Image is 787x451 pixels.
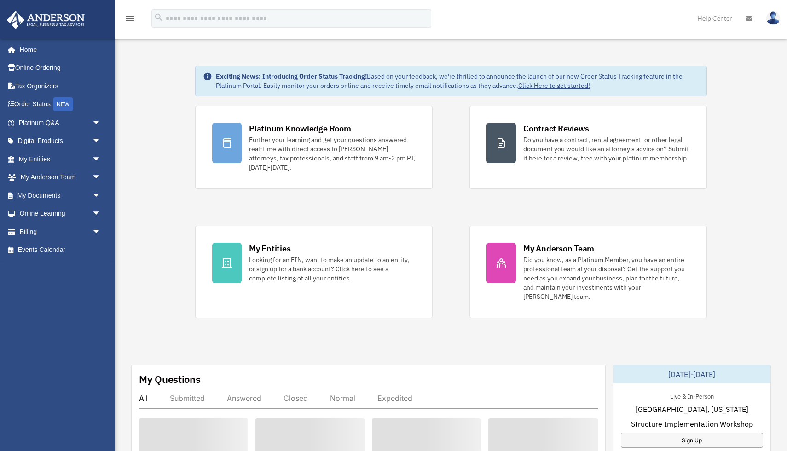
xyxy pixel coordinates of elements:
a: My Anderson Team Did you know, as a Platinum Member, you have an entire professional team at your... [469,226,707,318]
a: Contract Reviews Do you have a contract, rental agreement, or other legal document you would like... [469,106,707,189]
a: menu [124,16,135,24]
div: All [139,394,148,403]
div: Live & In-Person [663,391,721,400]
a: Sign Up [621,433,764,448]
img: User Pic [766,11,780,25]
img: Anderson Advisors Platinum Portal [4,11,87,29]
span: arrow_drop_down [92,186,110,205]
div: Did you know, as a Platinum Member, you have an entire professional team at your disposal? Get th... [523,255,690,301]
div: Answered [227,394,261,403]
a: Online Ordering [6,59,115,77]
a: My Documentsarrow_drop_down [6,186,115,205]
div: Expedited [377,394,412,403]
div: Normal [330,394,355,403]
div: My Questions [139,372,201,386]
a: Platinum Knowledge Room Further your learning and get your questions answered real-time with dire... [195,106,433,189]
div: Contract Reviews [523,123,589,134]
div: Closed [284,394,308,403]
a: Tax Organizers [6,77,115,95]
a: My Anderson Teamarrow_drop_down [6,168,115,187]
div: Further your learning and get your questions answered real-time with direct access to [PERSON_NAM... [249,135,416,172]
span: arrow_drop_down [92,132,110,151]
span: arrow_drop_down [92,150,110,169]
strong: Exciting News: Introducing Order Status Tracking! [216,72,367,80]
div: Submitted [170,394,205,403]
span: arrow_drop_down [92,168,110,187]
div: Platinum Knowledge Room [249,123,351,134]
i: search [154,12,164,23]
div: My Entities [249,243,290,254]
a: Home [6,40,110,59]
span: [GEOGRAPHIC_DATA], [US_STATE] [636,404,748,415]
div: Looking for an EIN, want to make an update to an entity, or sign up for a bank account? Click her... [249,255,416,283]
a: Digital Productsarrow_drop_down [6,132,115,150]
a: My Entities Looking for an EIN, want to make an update to an entity, or sign up for a bank accoun... [195,226,433,318]
a: Order StatusNEW [6,95,115,114]
div: Based on your feedback, we're thrilled to announce the launch of our new Order Status Tracking fe... [216,72,699,90]
div: NEW [53,97,73,111]
i: menu [124,13,135,24]
span: Structure Implementation Workshop [631,418,753,429]
div: My Anderson Team [523,243,594,254]
a: Platinum Q&Aarrow_drop_down [6,114,115,132]
a: Online Learningarrow_drop_down [6,205,115,223]
a: My Entitiesarrow_drop_down [6,150,115,168]
div: [DATE]-[DATE] [613,365,771,383]
span: arrow_drop_down [92,114,110,132]
span: arrow_drop_down [92,223,110,241]
a: Events Calendar [6,241,115,259]
a: Billingarrow_drop_down [6,223,115,241]
a: Click Here to get started! [518,81,590,90]
span: arrow_drop_down [92,205,110,223]
div: Do you have a contract, rental agreement, or other legal document you would like an attorney's ad... [523,135,690,163]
